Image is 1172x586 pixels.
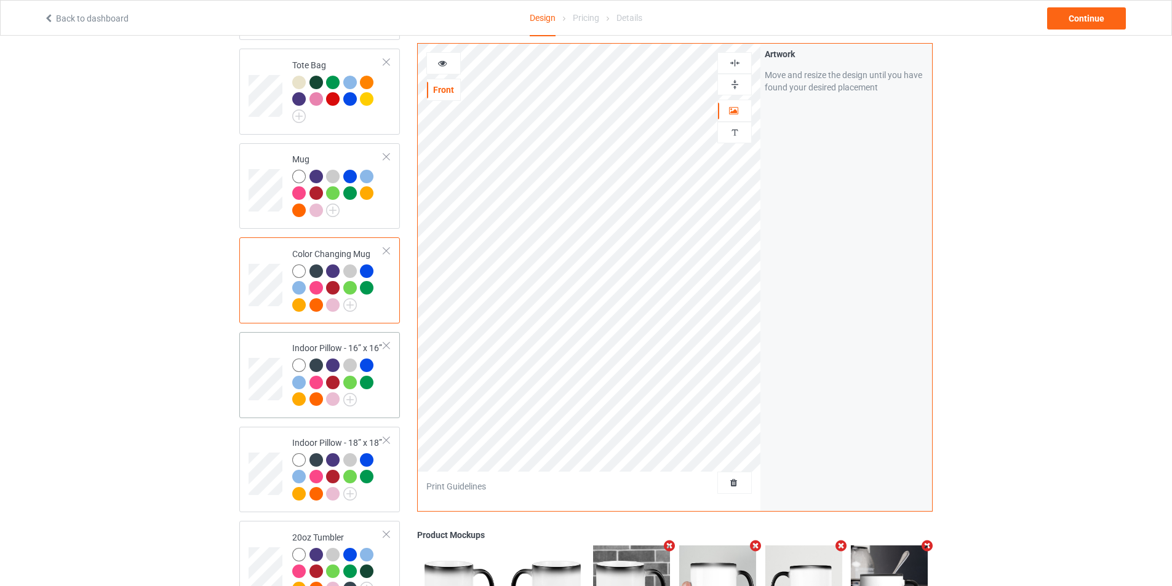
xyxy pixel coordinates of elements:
img: svg%3E%0A [729,127,741,138]
div: Continue [1047,7,1126,30]
i: Remove mockup [747,539,763,552]
img: svg+xml;base64,PD94bWwgdmVyc2lvbj0iMS4wIiBlbmNvZGluZz0iVVRGLTgiPz4KPHN2ZyB3aWR0aD0iMjJweCIgaGVpZ2... [343,487,357,501]
img: svg+xml;base64,PD94bWwgdmVyc2lvbj0iMS4wIiBlbmNvZGluZz0iVVRGLTgiPz4KPHN2ZyB3aWR0aD0iMjJweCIgaGVpZ2... [326,204,340,217]
div: Indoor Pillow - 16” x 16” [292,342,384,405]
img: svg+xml;base64,PD94bWwgdmVyc2lvbj0iMS4wIiBlbmNvZGluZz0iVVRGLTgiPz4KPHN2ZyB3aWR0aD0iMjJweCIgaGVpZ2... [343,393,357,406]
div: Front [427,84,460,96]
div: Artwork [765,48,928,60]
a: Back to dashboard [44,14,129,23]
div: Move and resize the design until you have found your desired placement [765,69,928,93]
img: svg+xml;base64,PD94bWwgdmVyc2lvbj0iMS4wIiBlbmNvZGluZz0iVVRGLTgiPz4KPHN2ZyB3aWR0aD0iMjJweCIgaGVpZ2... [292,109,306,123]
div: Print Guidelines [426,480,486,493]
i: Remove mockup [920,539,935,552]
div: Indoor Pillow - 18” x 18” [292,437,384,500]
img: svg+xml;base64,PD94bWwgdmVyc2lvbj0iMS4wIiBlbmNvZGluZz0iVVRGLTgiPz4KPHN2ZyB3aWR0aD0iMjJweCIgaGVpZ2... [343,298,357,312]
div: Tote Bag [239,49,400,134]
div: Indoor Pillow - 16” x 16” [239,332,400,418]
div: Product Mockups [417,529,933,541]
i: Remove mockup [834,539,849,552]
div: Color Changing Mug [239,237,400,323]
div: Pricing [573,1,599,35]
div: Color Changing Mug [292,248,384,311]
div: Indoor Pillow - 18” x 18” [239,427,400,513]
div: Design [530,1,556,36]
div: Mug [239,143,400,229]
img: svg%3E%0A [729,79,741,90]
div: Tote Bag [292,59,384,119]
div: Details [616,1,642,35]
img: svg%3E%0A [729,57,741,69]
div: Mug [292,153,384,216]
i: Remove mockup [662,539,677,552]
